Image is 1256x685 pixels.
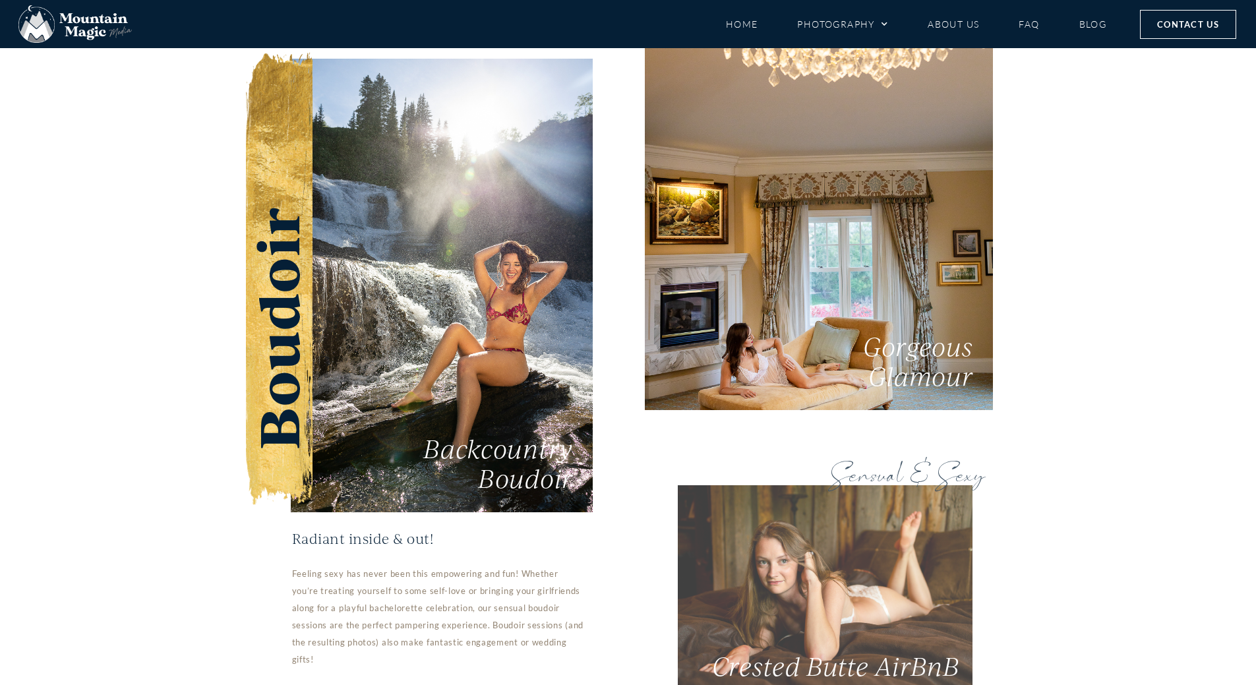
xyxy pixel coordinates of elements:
[797,13,888,36] a: Photography
[645,13,993,410] a: Gorgeous Glamour
[726,13,758,36] a: Home
[292,565,585,668] div: Feeling sexy has never been this empowering and fun! Whether you’re treating yourself to some sel...
[830,462,986,491] h2: Sensual & Sexy
[292,525,585,552] h2: Radiant inside & out!
[246,134,309,523] h1: Boudoir
[423,433,573,494] span: Backcountry Boudoir
[291,59,593,512] a: Backcountry Boudoir
[863,331,973,392] span: Gorgeous Glamour
[712,650,959,682] span: Crested Butte AirBnB
[1019,13,1039,36] a: FAQ
[1140,10,1236,39] a: Contact Us
[1157,17,1219,32] span: Contact Us
[726,13,1107,36] nav: Menu
[1079,13,1107,36] a: Blog
[18,5,132,44] img: Mountain Magic Media photography logo Crested Butte Photographer
[928,13,979,36] a: About Us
